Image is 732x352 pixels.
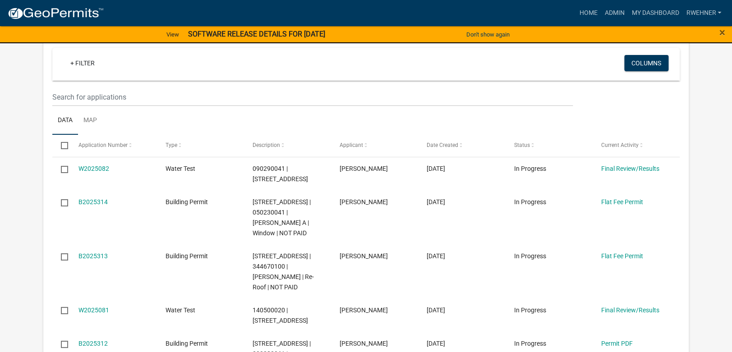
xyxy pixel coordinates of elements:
[63,55,102,71] a: + Filter
[719,26,725,39] span: ×
[70,135,157,156] datatable-header-cell: Application Number
[575,5,601,22] a: Home
[682,5,725,22] a: rwehner
[166,165,195,172] span: Water Test
[624,55,668,71] button: Columns
[253,306,308,324] span: 140500020 | 72965 225TH ST
[157,135,244,156] datatable-header-cell: Type
[52,106,78,135] a: Data
[78,106,102,135] a: Map
[505,135,592,156] datatable-header-cell: Status
[340,340,388,347] span: Brandon Kroeger
[340,165,388,172] span: Gina Gullickson
[601,5,628,22] a: Admin
[78,165,109,172] a: W2025082
[166,252,208,260] span: Building Permit
[253,198,311,236] span: 65536 120TH ST | 050230041 | HALVORSEN,LYNN A | Window | NOT PAID
[78,142,128,148] span: Application Number
[163,27,183,42] a: View
[427,165,445,172] span: 09/08/2025
[427,252,445,260] span: 09/05/2025
[427,340,445,347] span: 09/04/2025
[427,142,458,148] span: Date Created
[427,306,445,314] span: 09/05/2025
[166,306,195,314] span: Water Test
[514,340,546,347] span: In Progress
[514,165,546,172] span: In Progress
[601,142,638,148] span: Current Activity
[253,165,308,183] span: 090290041 | 68350 170TH ST
[52,88,573,106] input: Search for applications
[427,198,445,206] span: 09/08/2025
[340,198,388,206] span: Gina Gullickson
[514,252,546,260] span: In Progress
[463,27,513,42] button: Don't show again
[166,198,208,206] span: Building Permit
[253,142,280,148] span: Description
[253,252,314,290] span: 21950 733RD AVE | 344670100 | BURKARD,ALEX R | Re-Roof | NOT PAID
[166,142,177,148] span: Type
[340,142,363,148] span: Applicant
[601,165,659,172] a: Final Review/Results
[244,135,331,156] datatable-header-cell: Description
[592,135,679,156] datatable-header-cell: Current Activity
[514,198,546,206] span: In Progress
[601,198,643,206] a: Flat Fee Permit
[340,306,388,314] span: Gina Gullickson
[601,252,643,260] a: Flat Fee Permit
[418,135,505,156] datatable-header-cell: Date Created
[601,340,632,347] a: Permit PDF
[514,306,546,314] span: In Progress
[331,135,418,156] datatable-header-cell: Applicant
[719,27,725,38] button: Close
[78,340,108,347] a: B2025312
[188,30,325,38] strong: SOFTWARE RELEASE DETAILS FOR [DATE]
[78,198,108,206] a: B2025314
[78,252,108,260] a: B2025313
[52,135,69,156] datatable-header-cell: Select
[514,142,529,148] span: Status
[340,252,388,260] span: Gina Gullickson
[628,5,682,22] a: My Dashboard
[166,340,208,347] span: Building Permit
[601,306,659,314] a: Final Review/Results
[78,306,109,314] a: W2025081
